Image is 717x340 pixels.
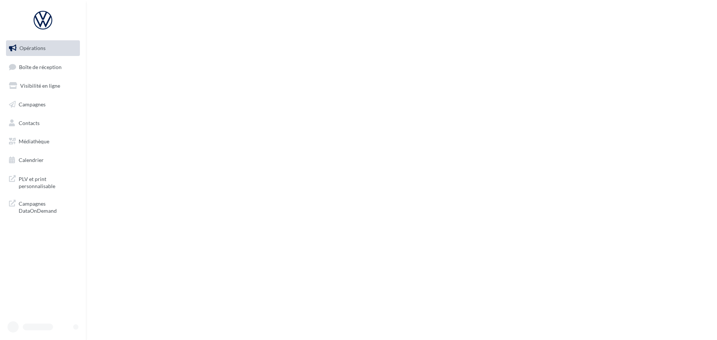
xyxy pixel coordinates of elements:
span: PLV et print personnalisable [19,174,77,190]
span: Opérations [19,45,46,51]
a: Visibilité en ligne [4,78,81,94]
a: Contacts [4,115,81,131]
span: Visibilité en ligne [20,82,60,89]
a: Médiathèque [4,134,81,149]
span: Campagnes DataOnDemand [19,199,77,215]
a: Opérations [4,40,81,56]
span: Contacts [19,119,40,126]
span: Médiathèque [19,138,49,144]
span: Campagnes [19,101,46,107]
span: Boîte de réception [19,63,62,70]
a: Boîte de réception [4,59,81,75]
a: PLV et print personnalisable [4,171,81,193]
a: Calendrier [4,152,81,168]
a: Campagnes [4,97,81,112]
a: Campagnes DataOnDemand [4,196,81,218]
span: Calendrier [19,157,44,163]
